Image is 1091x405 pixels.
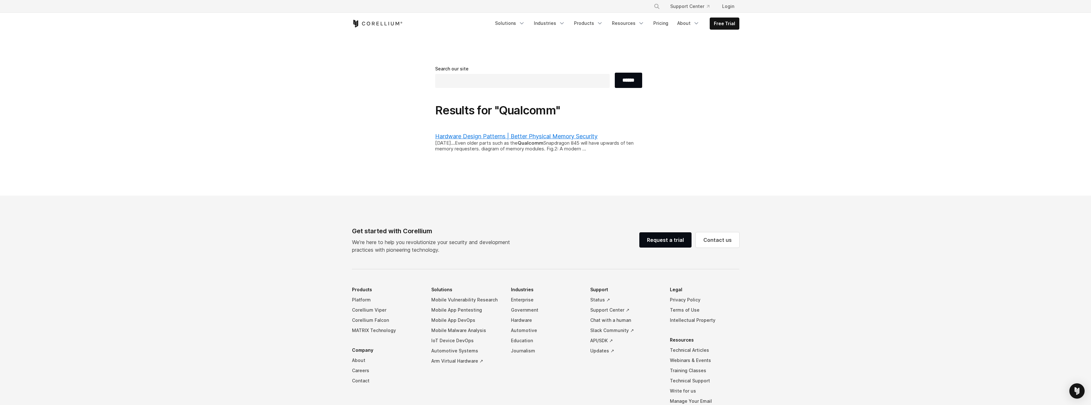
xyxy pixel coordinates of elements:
a: Updates ↗ [590,346,660,356]
a: Mobile App Pentesting [431,305,501,315]
a: Webinars & Events [670,355,739,365]
a: Privacy Policy [670,295,739,305]
a: Terms of Use [670,305,739,315]
a: Slack Community ↗ [590,325,660,336]
a: Corellium Falcon [352,315,421,325]
h1: Results for "Qualcomm" [435,103,656,118]
a: Resources [608,18,648,29]
a: Status ↗ [590,295,660,305]
a: About [352,355,421,365]
a: Contact us [696,232,739,248]
a: Contact [352,376,421,386]
b: Qualcomm [518,140,543,146]
a: Mobile App DevOps [431,315,501,325]
a: Chat with a human [590,315,660,325]
a: MATRIX Technology [352,325,421,336]
b: ... [451,140,455,146]
a: Enterprise [511,295,580,305]
a: API/SDK ↗ [590,336,660,346]
a: Products [570,18,607,29]
a: Automotive Systems [431,346,501,356]
div: Get started with Corellium [352,226,515,236]
a: Industries [530,18,569,29]
a: Mobile Vulnerability Research [431,295,501,305]
a: Request a trial [639,232,692,248]
a: Education [511,336,580,346]
a: Automotive [511,325,580,336]
a: Free Trial [710,18,739,29]
div: Navigation Menu [491,18,739,30]
a: Journalism [511,346,580,356]
a: Training Classes [670,365,739,376]
a: Careers [352,365,421,376]
a: Platform [352,295,421,305]
a: Login [717,1,739,12]
button: Search [651,1,663,12]
a: Hardware [511,315,580,325]
span: Search our site [435,66,469,71]
div: Open Intercom Messenger [1069,383,1085,399]
a: About [673,18,703,29]
a: Pricing [650,18,672,29]
a: Government [511,305,580,315]
a: Arm Virtual Hardware ↗ [431,356,501,366]
div: [DATE] Even older parts such as the Snapdragon 845 will have upwards of ten memory requesters. di... [435,140,642,152]
a: Hardware Design Patterns | Better Physical Memory Security [435,133,598,140]
a: Solutions [491,18,529,29]
a: Support Center ↗ [590,305,660,315]
a: Mobile Malware Analysis [431,325,501,336]
a: Technical Articles [670,345,739,355]
a: Support Center [665,1,714,12]
a: Corellium Viper [352,305,421,315]
div: Navigation Menu [646,1,739,12]
a: IoT Device DevOps [431,336,501,346]
a: Corellium Home [352,20,403,27]
p: We’re here to help you revolutionize your security and development practices with pioneering tech... [352,238,515,254]
a: Intellectual Property [670,315,739,325]
a: Technical Support [670,376,739,386]
a: Write for us [670,386,739,396]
